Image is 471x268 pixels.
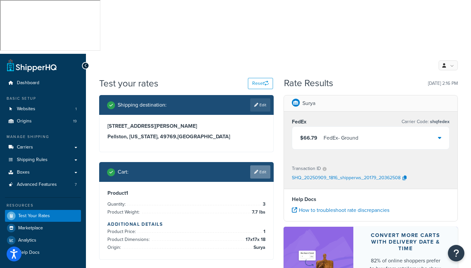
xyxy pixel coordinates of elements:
[262,228,265,236] span: 1
[17,80,39,86] span: Dashboard
[5,179,81,191] li: Advanced Features
[5,210,81,222] a: Test Your Rates
[17,145,33,150] span: Carriers
[402,117,450,126] p: Carrier Code:
[5,203,81,208] div: Resources
[18,213,50,219] span: Test Your Rates
[300,134,317,142] span: $66.79
[250,208,265,216] span: 7.7 lbs
[292,206,389,214] a: How to troubleshoot rate discrepancies
[429,118,450,125] span: shqfedex
[17,157,48,163] span: Shipping Rules
[428,79,458,88] p: [DATE] 2:16 PM
[292,195,450,203] h4: Help Docs
[18,238,36,243] span: Analytics
[250,98,270,112] a: Edit
[107,190,265,196] h3: Product 1
[73,118,77,124] span: 19
[5,234,81,246] a: Analytics
[107,133,265,140] h3: Pellston, [US_STATE], 49769 , [GEOGRAPHIC_DATA]
[107,236,151,243] span: Product Dimensions:
[5,154,81,166] a: Shipping Rules
[5,179,81,191] a: Advanced Features7
[292,164,321,173] p: Transaction ID
[5,115,81,127] li: Origins
[284,78,333,88] h2: Rate Results
[17,170,30,175] span: Boxes
[5,103,81,115] a: Websites1
[118,169,129,175] h2: Cart :
[18,250,40,255] span: Help Docs
[261,200,265,208] span: 3
[5,247,81,258] a: Help Docs
[107,123,265,129] h3: [STREET_ADDRESS][PERSON_NAME]
[5,96,81,101] div: Basic Setup
[5,103,81,115] li: Websites
[244,236,265,244] span: 17 x 17 x 18
[324,133,358,143] div: FedEx - Ground
[17,182,57,187] span: Advanced Features
[292,173,401,183] p: SHQ_20250909_1816_shipperws_20179_20362508
[5,141,81,153] a: Carriers
[5,166,81,179] a: Boxes
[107,201,127,208] span: Quantity:
[5,222,81,234] a: Marketplace
[292,118,306,125] h3: FedEx
[5,134,81,140] div: Manage Shipping
[107,221,265,228] h4: Additional Details
[118,102,167,108] h2: Shipping destination :
[17,106,35,112] span: Websites
[5,77,81,89] a: Dashboard
[448,245,464,261] button: Open Resource Center
[369,232,442,252] div: Convert more carts with delivery date & time
[5,115,81,127] a: Origins19
[75,106,77,112] span: 1
[107,228,137,235] span: Product Price:
[107,244,123,251] span: Origin:
[18,225,43,231] span: Marketplace
[250,165,270,179] a: Edit
[302,99,315,108] p: Surya
[107,209,141,216] span: Product Weight:
[248,78,273,89] button: Reset
[99,77,158,90] h1: Test your rates
[17,118,32,124] span: Origins
[252,244,265,251] span: Surya
[75,182,77,187] span: 7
